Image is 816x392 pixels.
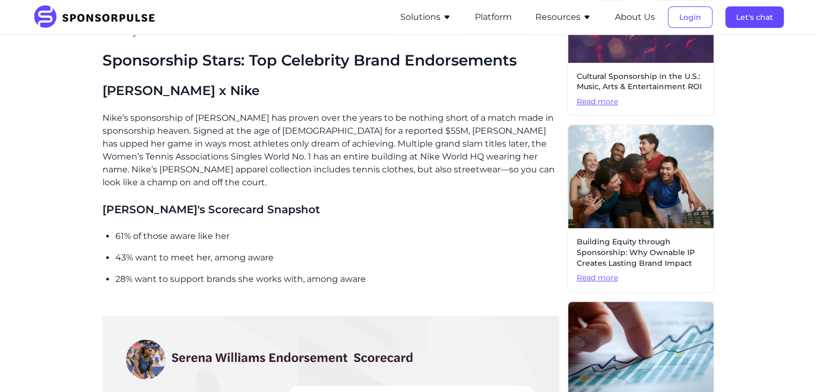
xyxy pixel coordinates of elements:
span: Cultural Sponsorship in the U.S.: Music, Arts & Entertainment ROI [577,71,705,92]
p: Nike’s sponsorship of [PERSON_NAME] has proven over the years to be nothing short of a match made... [102,112,559,189]
h2: Sponsorship Stars: Top Celebrity Brand Endorsements [102,52,559,70]
img: SponsorPulse [33,5,163,29]
p: 61% of those aware like her [115,230,559,243]
p: 28% want to support brands she works with, among aware [115,273,559,286]
span: Read more [577,273,705,284]
button: Solutions [400,11,451,24]
button: Resources [535,11,591,24]
span: Read more [577,97,705,107]
p: 43% want to meet her, among aware [115,251,559,264]
h4: [PERSON_NAME]'s Scorecard Snapshot [102,202,559,217]
iframe: Chat Widget [762,340,816,392]
button: Let's chat [725,6,784,28]
a: Platform [475,12,512,22]
span: Building Equity through Sponsorship: Why Ownable IP Creates Lasting Brand Impact [577,237,705,268]
a: Let's chat [725,12,784,22]
a: Login [668,12,712,22]
button: About Us [615,11,655,24]
h3: [PERSON_NAME] x Nike [102,82,559,99]
a: Building Equity through Sponsorship: Why Ownable IP Creates Lasting Brand ImpactRead more [568,125,714,292]
img: Photo by Leire Cavia, courtesy of Unsplash [568,125,714,228]
button: Login [668,6,712,28]
button: Platform [475,11,512,24]
a: About Us [615,12,655,22]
